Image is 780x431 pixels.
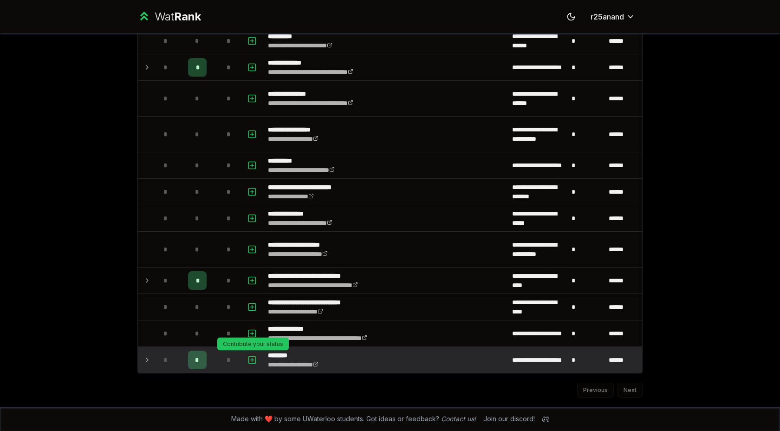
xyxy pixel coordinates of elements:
div: Join our discord! [483,414,535,424]
span: Rank [174,10,201,23]
a: Contact us! [441,415,476,423]
div: Wat [155,9,201,24]
span: Made with ❤️ by some UWaterloo students. Got ideas or feedback? [231,414,476,424]
span: r25anand [591,11,624,22]
p: Contribute your status [223,340,283,348]
a: WatRank [137,9,201,24]
button: Contribute your status [246,353,259,368]
button: r25anand [583,8,643,25]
